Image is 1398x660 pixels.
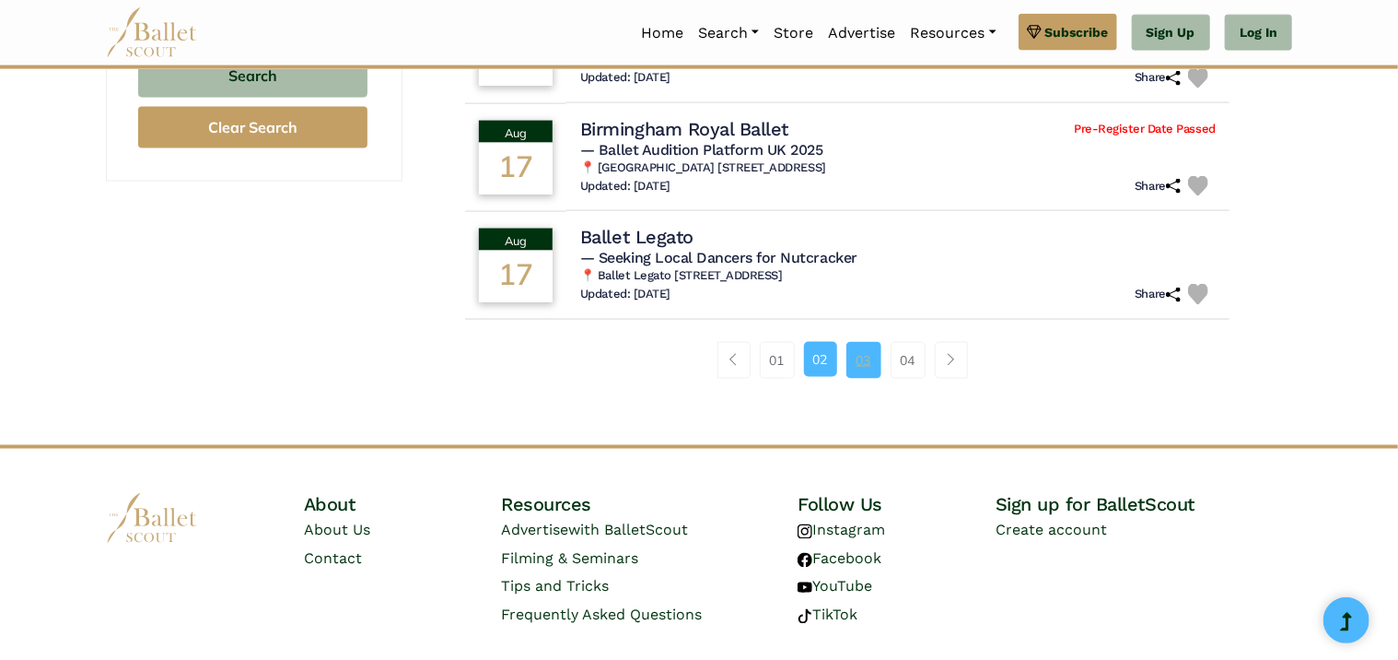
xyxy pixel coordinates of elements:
[580,268,1216,284] h6: 📍 Ballet Legato [STREET_ADDRESS]
[501,522,688,539] a: Advertisewith BalletScout
[996,522,1107,539] a: Create account
[501,550,638,568] a: Filming & Seminars
[1019,14,1117,51] a: Subscribe
[479,143,553,194] div: 17
[821,14,903,53] a: Advertise
[1027,22,1042,42] img: gem.svg
[568,522,688,539] span: with BalletScout
[1074,122,1215,137] span: Pre-Register Date Passed
[501,493,798,517] h4: Resources
[138,107,367,148] button: Clear Search
[798,607,857,624] a: TikTok
[804,342,837,377] a: 02
[1135,287,1181,302] h6: Share
[798,609,812,624] img: tiktok logo
[479,251,553,302] div: 17
[766,14,821,53] a: Store
[138,55,367,99] button: Search
[479,229,553,251] div: Aug
[580,225,693,249] h4: Ballet Legato
[304,522,370,539] a: About Us
[760,342,795,379] a: 01
[304,493,502,517] h4: About
[846,342,881,379] a: 03
[903,14,1003,53] a: Resources
[798,522,885,539] a: Instagram
[691,14,766,53] a: Search
[106,493,198,544] img: logo
[798,524,812,539] img: instagram logo
[479,121,553,143] div: Aug
[580,70,670,86] h6: Updated: [DATE]
[304,550,362,568] a: Contact
[1135,179,1181,194] h6: Share
[501,607,702,624] a: Frequently Asked Questions
[798,581,812,595] img: youtube logo
[580,179,670,194] h6: Updated: [DATE]
[501,578,609,595] a: Tips and Tricks
[798,553,812,568] img: facebook logo
[634,14,691,53] a: Home
[1225,15,1292,52] a: Log In
[717,342,978,379] nav: Page navigation example
[580,160,1216,176] h6: 📍 [GEOGRAPHIC_DATA] [STREET_ADDRESS]
[798,493,996,517] h4: Follow Us
[580,287,670,302] h6: Updated: [DATE]
[580,117,788,141] h4: Birmingham Royal Ballet
[798,578,872,595] a: YouTube
[798,550,881,568] a: Facebook
[580,249,857,266] span: — Seeking Local Dancers for Nutcracker
[1132,15,1210,52] a: Sign Up
[580,141,823,159] span: — Ballet Audition Platform UK 2025
[996,493,1292,517] h4: Sign up for BalletScout
[891,342,926,379] a: 04
[1045,22,1109,42] span: Subscribe
[1135,70,1181,86] h6: Share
